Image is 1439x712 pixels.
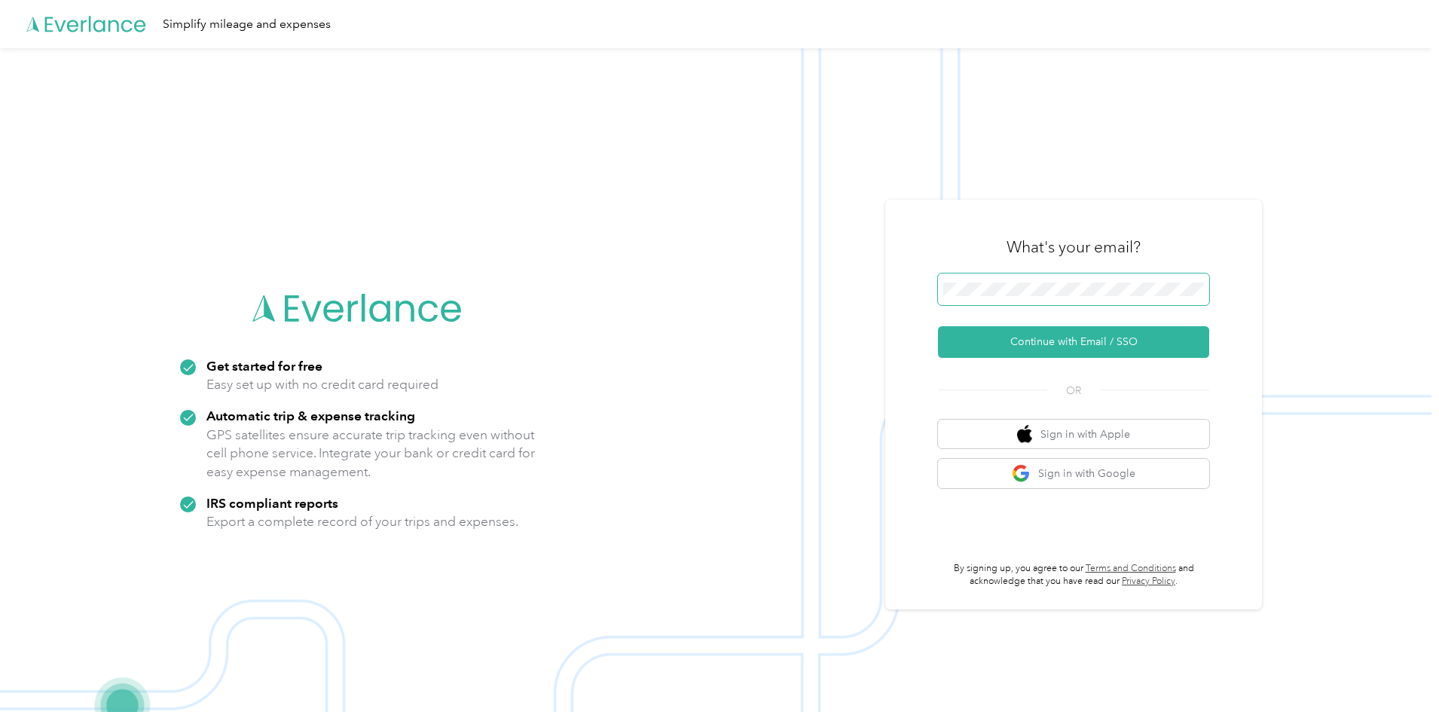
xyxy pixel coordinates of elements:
[206,358,322,374] strong: Get started for free
[938,326,1209,358] button: Continue with Email / SSO
[206,495,338,511] strong: IRS compliant reports
[163,15,331,34] div: Simplify mileage and expenses
[1047,383,1100,399] span: OR
[1122,576,1175,587] a: Privacy Policy
[1086,563,1176,574] a: Terms and Conditions
[1007,237,1141,258] h3: What's your email?
[206,408,415,423] strong: Automatic trip & expense tracking
[206,375,438,394] p: Easy set up with no credit card required
[938,562,1209,588] p: By signing up, you agree to our and acknowledge that you have read our .
[938,420,1209,449] button: apple logoSign in with Apple
[206,512,518,531] p: Export a complete record of your trips and expenses.
[1012,464,1031,483] img: google logo
[206,426,536,481] p: GPS satellites ensure accurate trip tracking even without cell phone service. Integrate your bank...
[938,459,1209,488] button: google logoSign in with Google
[1017,425,1032,444] img: apple logo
